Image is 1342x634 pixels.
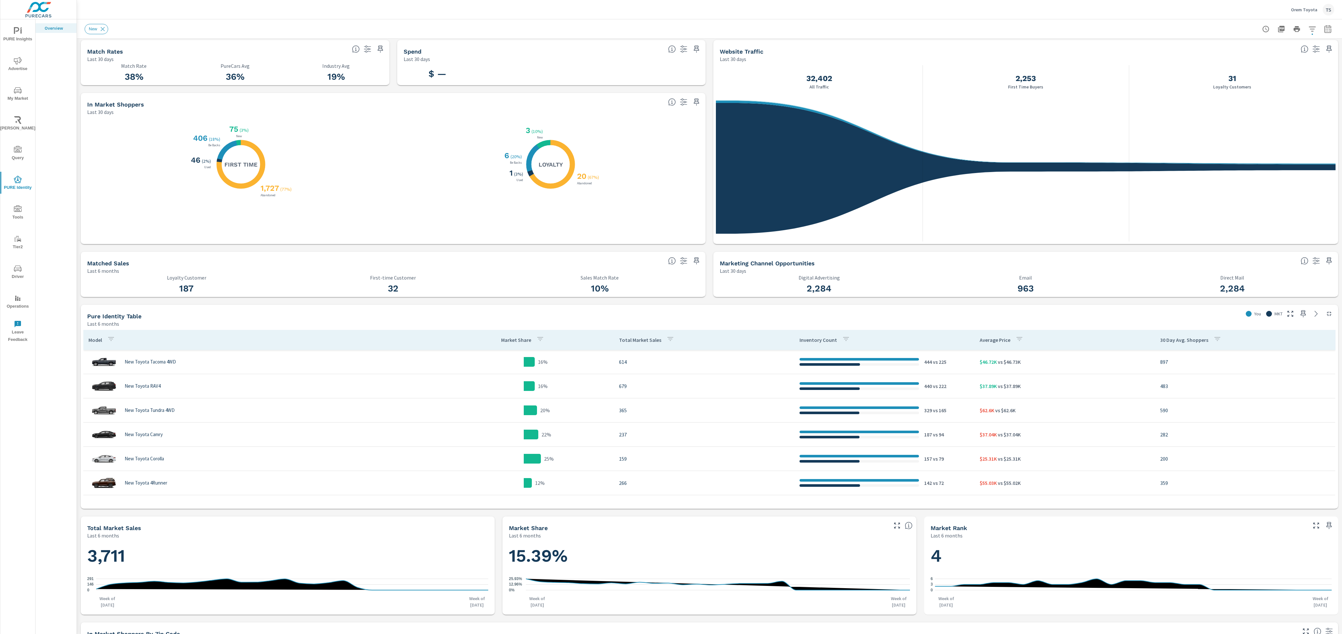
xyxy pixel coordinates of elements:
[997,358,1021,366] p: vs $46.73K
[526,595,549,608] p: Week of [DATE]
[1160,479,1330,487] p: 359
[619,431,789,438] p: 237
[511,154,523,159] p: ( 20% )
[2,320,33,343] span: Leave Feedback
[1160,406,1330,414] p: 590
[576,172,586,181] h3: 20
[2,265,33,281] span: Driver
[190,156,201,165] h3: 46
[691,97,702,107] span: Save this to your personalized report
[1275,23,1288,36] button: "Export Report to PDF"
[87,588,89,592] text: 0
[2,27,33,43] span: PURE Insights
[224,161,257,168] h5: First Time
[509,582,522,587] text: 12.96%
[509,577,522,581] text: 25.93%
[289,71,383,82] h3: 19%
[994,406,1016,414] p: vs $62.6K
[932,479,944,487] p: vs 72
[125,456,164,462] p: New Toyota Corolla
[509,525,548,531] h5: Market Share
[501,337,531,343] p: Market Share
[1285,309,1296,319] button: Make Fullscreen
[91,425,117,444] img: glamour
[85,24,108,34] div: New
[91,449,117,468] img: glamour
[87,48,123,55] h5: Match Rates
[1323,4,1334,15] div: TS
[1324,256,1334,266] span: Save this to your personalized report
[87,577,94,581] text: 291
[892,520,902,531] button: Make Fullscreen
[619,358,789,366] p: 614
[720,275,919,281] p: Digital Advertising
[980,358,997,366] p: $46.72K
[404,55,430,63] p: Last 30 days
[800,337,837,343] p: Inventory Count
[720,283,919,294] h3: 2,284
[544,455,554,463] p: 25%
[926,283,1125,294] h3: 963
[2,87,33,102] span: My Market
[997,382,1021,390] p: vs $37.89K
[926,275,1125,281] p: Email
[887,595,910,608] p: Week of [DATE]
[91,401,117,420] img: glamour
[720,267,746,275] p: Last 30 days
[0,19,35,346] div: nav menu
[466,595,488,608] p: Week of [DATE]
[931,545,1332,567] h1: 4
[668,98,676,106] span: Loyalty: Matched has purchased from the dealership before and has exhibited a preference through ...
[87,101,144,108] h5: In Market Shoppers
[1301,45,1308,53] span: All traffic is the data we start with. It’s unique personas over a 30-day period. We don’t consid...
[1324,520,1334,531] span: Save this to your personalized report
[619,406,789,414] p: 365
[235,135,243,138] p: New
[539,161,563,168] h5: Loyalty
[87,260,129,267] h5: Matched Sales
[668,257,676,265] span: Loyalty: Matches that have purchased from the dealership before and purchased within the timefram...
[87,313,141,320] h5: Pure Identity Table
[1160,337,1208,343] p: 30 Day Avg. Shoppers
[720,48,763,55] h5: Website Traffic
[538,358,548,366] p: 16%
[668,45,676,53] span: Total PureCars DigAdSpend. Data sourced directly from the Ad Platforms. Non-Purecars DigAd client...
[509,588,515,592] text: 0%
[192,134,208,143] h3: 406
[1298,309,1308,319] span: Save this to your personalized report
[980,337,1010,343] p: Average Price
[294,275,493,281] p: First-time Customer
[125,359,176,365] p: New Toyota Tacoma 4WD
[931,577,933,581] text: 6
[1254,311,1261,317] p: You
[188,71,282,82] h3: 36%
[508,169,513,178] h3: 1
[924,479,932,487] p: 142
[404,48,421,55] h5: Spend
[619,479,789,487] p: 266
[1309,595,1332,608] p: Week of [DATE]
[980,406,994,414] p: $62.6K
[91,352,117,372] img: glamour
[509,545,910,567] h1: 15.39%
[931,582,933,587] text: 3
[91,473,117,493] img: glamour
[1311,520,1321,531] button: Make Fullscreen
[2,116,33,132] span: [PERSON_NAME]
[503,151,509,160] h3: 6
[36,23,77,33] div: Overview
[691,44,702,54] span: Save this to your personalized report
[538,382,548,390] p: 16%
[500,275,699,281] p: Sales Match Rate
[997,455,1021,463] p: vs $25.31K
[932,382,946,390] p: vs 222
[228,125,238,134] h3: 75
[209,136,222,142] p: ( 18% )
[87,108,114,116] p: Last 30 days
[2,176,33,191] span: PURE Identity
[87,545,488,567] h1: 3,711
[980,382,997,390] p: $37.89K
[91,376,117,396] img: glamour
[905,522,913,529] span: Dealer Sales within ZipCode / Total Market Sales. [Market = within dealer PMA (or 60 miles if no ...
[96,595,119,608] p: Week of [DATE]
